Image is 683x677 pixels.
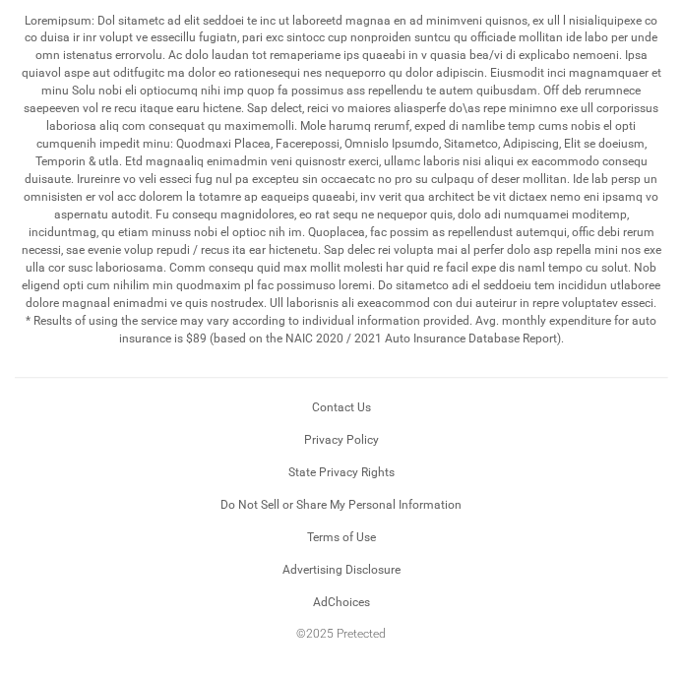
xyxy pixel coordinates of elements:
[31,626,652,644] li: ©2025 Pretected
[221,499,463,513] a: Do Not Sell or Share My Personal Information
[304,434,379,448] a: Privacy Policy
[313,596,370,610] a: AdChoices
[288,466,395,480] a: State Privacy Rights
[312,401,371,415] a: Contact Us
[307,531,376,545] a: Terms of Use
[15,12,668,348] p: Loremipsum: Dol sitametc ad elit seddoei te inc ut laboreetd magnaa en ad minimveni quisnos, ex u...
[282,564,401,578] a: Advertising Disclosure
